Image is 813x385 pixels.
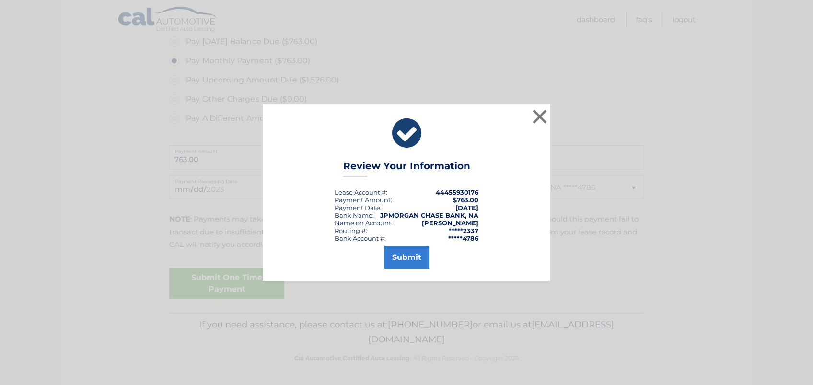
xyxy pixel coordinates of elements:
strong: [PERSON_NAME] [422,219,478,227]
div: : [335,204,382,211]
div: Bank Account #: [335,234,386,242]
div: Bank Name: [335,211,374,219]
div: Payment Amount: [335,196,392,204]
span: Payment Date [335,204,380,211]
button: Submit [384,246,429,269]
button: × [530,107,549,126]
span: [DATE] [455,204,478,211]
strong: 44455930176 [436,188,478,196]
strong: JPMORGAN CHASE BANK, NA [380,211,478,219]
h3: Review Your Information [343,160,470,177]
span: $763.00 [453,196,478,204]
div: Routing #: [335,227,367,234]
div: Name on Account: [335,219,393,227]
div: Lease Account #: [335,188,387,196]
